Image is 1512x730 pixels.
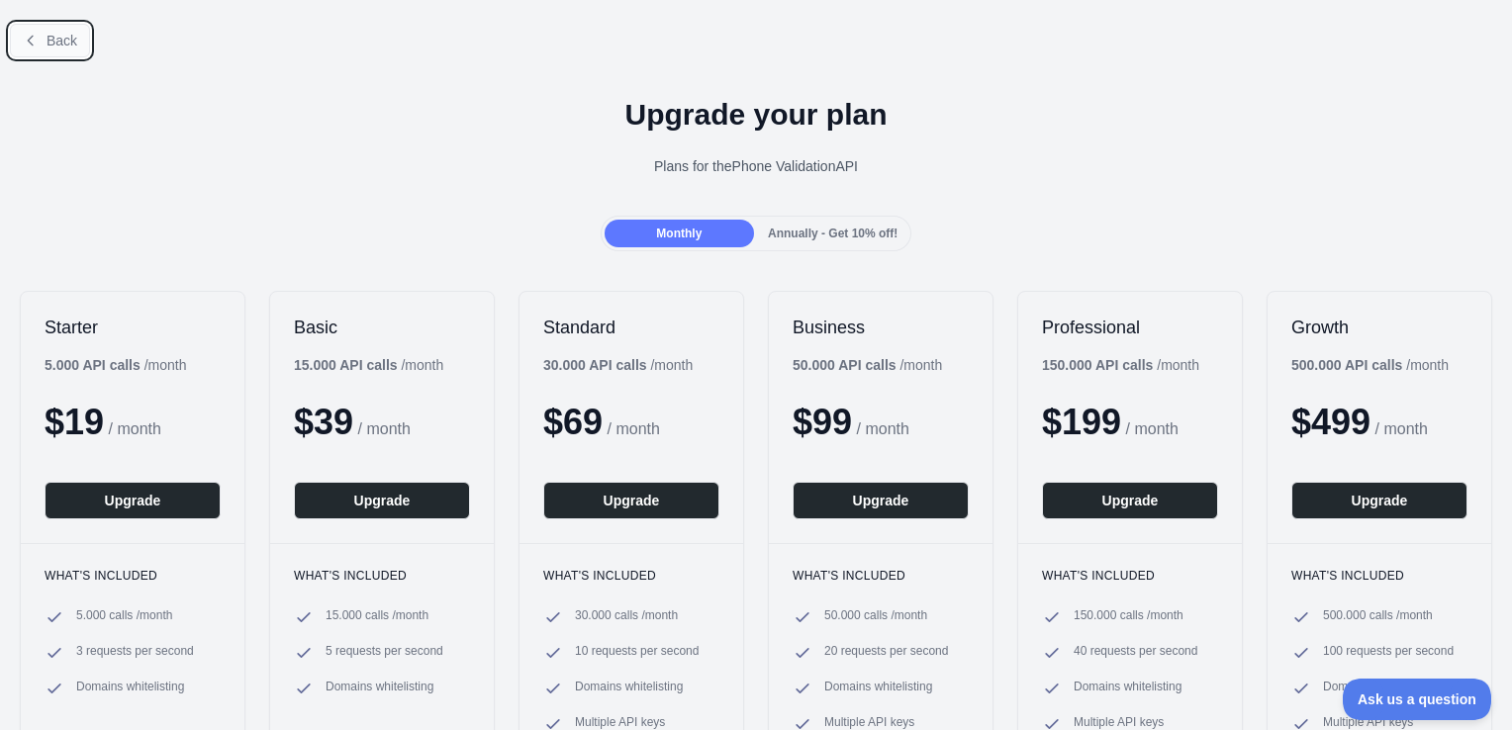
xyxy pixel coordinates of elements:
[1291,357,1402,373] b: 500.000 API calls
[793,402,852,442] span: $ 99
[1343,679,1492,720] iframe: Toggle Customer Support
[793,355,942,375] div: / month
[1042,355,1199,375] div: / month
[1042,402,1121,442] span: $ 199
[1042,316,1218,339] h2: Professional
[1042,357,1153,373] b: 150.000 API calls
[1291,355,1449,375] div: / month
[543,357,647,373] b: 30.000 API calls
[1291,316,1467,339] h2: Growth
[543,316,719,339] h2: Standard
[793,316,969,339] h2: Business
[1291,402,1370,442] span: $ 499
[793,357,897,373] b: 50.000 API calls
[543,402,603,442] span: $ 69
[543,355,693,375] div: / month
